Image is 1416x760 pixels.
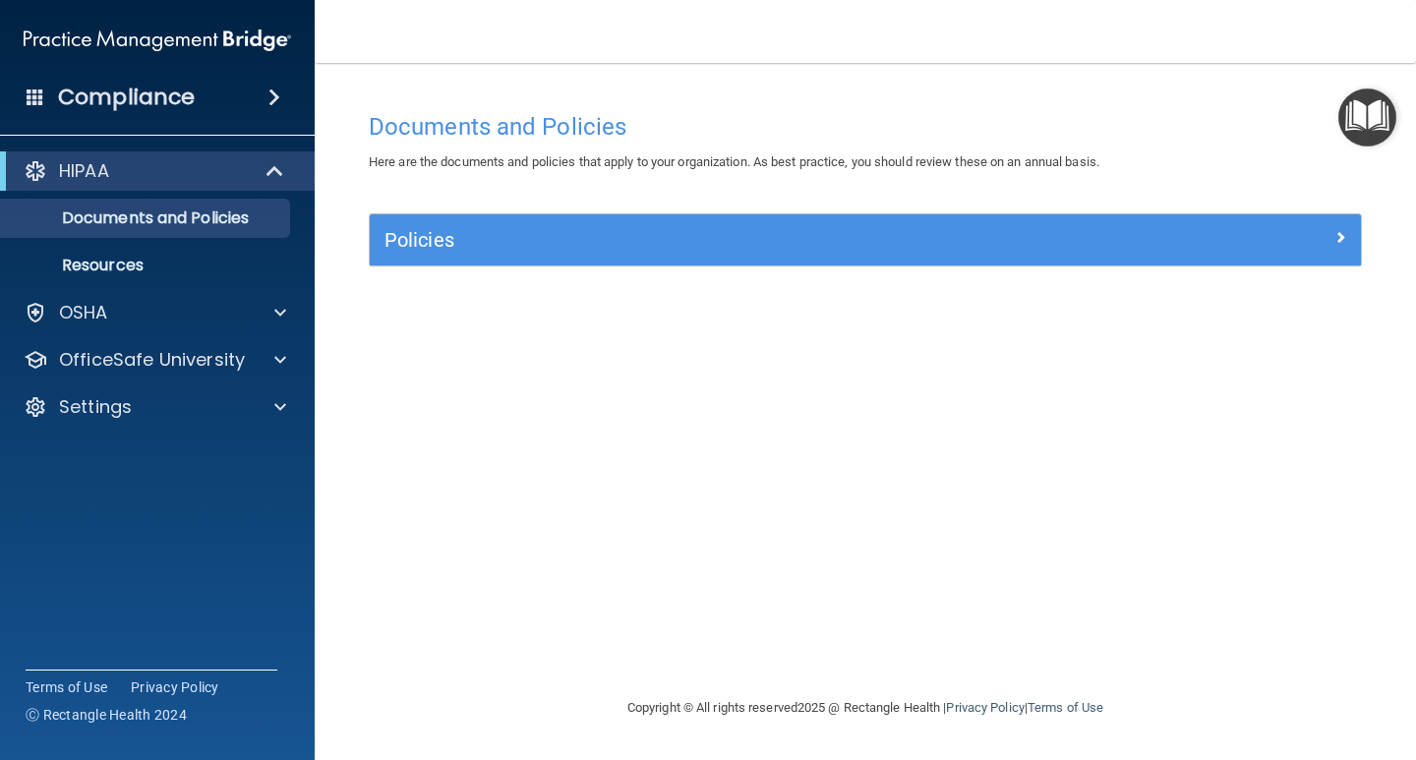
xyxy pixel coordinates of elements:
h5: Policies [384,229,1098,251]
span: Here are the documents and policies that apply to your organization. As best practice, you should... [369,154,1099,169]
p: Resources [13,256,281,275]
p: OSHA [59,301,108,324]
a: Terms of Use [1028,700,1103,715]
a: Privacy Policy [131,677,219,697]
span: Ⓒ Rectangle Health 2024 [26,705,187,725]
p: OfficeSafe University [59,348,245,372]
a: OfficeSafe University [24,348,286,372]
a: Privacy Policy [946,700,1024,715]
a: HIPAA [24,159,285,183]
p: HIPAA [59,159,109,183]
div: Copyright © All rights reserved 2025 @ Rectangle Health | | [506,676,1224,739]
a: Policies [384,224,1346,256]
h4: Compliance [58,84,195,111]
a: Terms of Use [26,677,107,697]
button: Open Resource Center [1338,88,1396,146]
a: Settings [24,395,286,419]
p: Documents and Policies [13,208,281,228]
h4: Documents and Policies [369,114,1362,140]
iframe: Drift Widget Chat Controller [1076,620,1392,699]
img: PMB logo [24,21,291,60]
a: OSHA [24,301,286,324]
p: Settings [59,395,132,419]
